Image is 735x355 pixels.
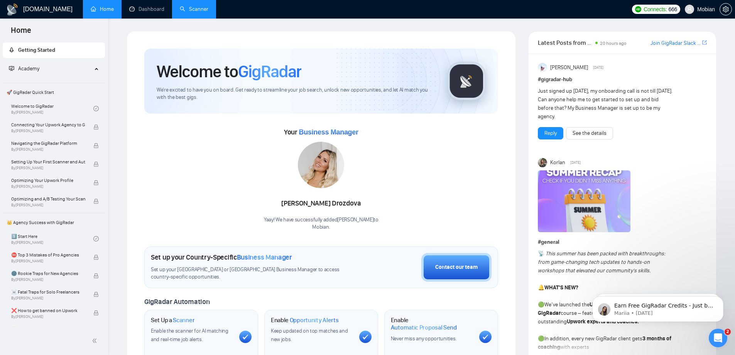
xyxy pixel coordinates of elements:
[9,65,39,72] span: Academy
[11,296,85,301] span: By [PERSON_NAME]
[3,85,104,100] span: 🚀 GigRadar Quick Start
[709,329,727,347] iframe: Intercom live chat
[180,6,208,12] a: searchScanner
[538,38,593,48] span: Latest Posts from the GigRadar Community
[151,266,355,281] span: Set up your [GEOGRAPHIC_DATA] or [GEOGRAPHIC_DATA] Business Manager to access country-specific op...
[271,328,348,343] span: Keep updated on top matches and new jobs.
[271,316,339,324] h1: Enable
[93,180,99,185] span: lock
[720,6,732,12] a: setting
[93,199,99,204] span: lock
[538,63,547,72] img: Anisuzzaman Khan
[391,324,457,331] span: Automatic Proposal Send
[725,329,731,335] span: 2
[538,75,707,84] h1: # gigradar-hub
[538,87,673,121] div: Just signed up [DATE], my onboarding call is not till [DATE]. Can anyone help me to get started t...
[157,61,301,82] h1: Welcome to
[299,128,358,136] span: Business Manager
[93,106,99,111] span: check-circle
[9,47,14,53] span: rocket
[11,307,85,314] span: ❌ How to get banned on Upwork
[593,64,603,71] span: [DATE]
[264,197,378,210] div: [PERSON_NAME] Drozdova
[720,6,732,12] span: setting
[3,215,104,230] span: 👑 Agency Success with GigRadar
[11,139,85,147] span: Navigating the GigRadar Platform
[151,316,194,324] h1: Set Up a
[9,66,14,71] span: fund-projection-screen
[538,335,544,342] span: 🟢
[567,318,639,325] strong: Upwork experts and coaches.
[538,238,707,246] h1: # general
[573,129,607,138] a: See the details
[11,158,85,166] span: Setting Up Your First Scanner and Auto-Bidder
[157,87,435,101] span: We're excited to have you on board. Get ready to streamline your job search, unlock new opportuni...
[129,6,164,12] a: dashboardDashboard
[11,166,85,170] span: By [PERSON_NAME]
[264,216,378,231] div: Yaay! We have successfully added [PERSON_NAME] to
[151,253,292,262] h1: Set up your Country-Specific
[11,325,85,333] span: 😭 Account blocked: what to do?
[11,129,85,133] span: By [PERSON_NAME]
[93,161,99,167] span: lock
[11,288,85,296] span: ☠️ Fatal Traps for Solo Freelancers
[11,177,85,184] span: Optimizing Your Upwork Profile
[581,280,735,334] iframe: Intercom notifications message
[550,158,565,167] span: Korlan
[600,41,627,46] span: 20 hours ago
[93,310,99,316] span: lock
[93,273,99,279] span: lock
[550,63,588,72] span: [PERSON_NAME]
[538,250,544,257] span: 📡
[11,184,85,189] span: By [PERSON_NAME]
[93,143,99,148] span: lock
[391,316,473,331] h1: Enable
[635,6,641,12] img: upwork-logo.png
[5,25,37,41] span: Home
[151,328,228,343] span: Enable the scanner for AI matching and real-time job alerts.
[720,3,732,15] button: setting
[544,129,557,138] a: Reply
[11,195,85,203] span: Optimizing and A/B Testing Your Scanner for Better Results
[6,3,19,16] img: logo
[11,314,85,319] span: By [PERSON_NAME]
[91,6,114,12] a: homeHome
[538,250,665,274] em: This summer has been packed with breakthroughs: from game-changing tech updates to hands-on works...
[11,251,85,259] span: ⛔ Top 3 Mistakes of Pro Agencies
[544,284,578,291] strong: WHAT’S NEW?
[538,158,547,167] img: Korlan
[651,39,701,48] a: Join GigRadar Slack Community
[284,128,358,136] span: Your
[18,47,55,53] span: Getting Started
[702,39,707,46] a: export
[570,159,581,166] span: [DATE]
[11,277,85,282] span: By [PERSON_NAME]
[93,124,99,130] span: lock
[538,301,544,308] span: 🟢
[92,337,100,345] span: double-left
[238,61,301,82] span: GigRadar
[391,335,456,342] span: Never miss any opportunities.
[237,253,292,262] span: Business Manager
[93,236,99,241] span: check-circle
[3,42,105,58] li: Getting Started
[173,316,194,324] span: Scanner
[687,7,692,12] span: user
[421,253,492,282] button: Contact our team
[298,142,344,188] img: 1686180572040-114.jpg
[11,121,85,129] span: Connecting Your Upwork Agency to GigRadar
[538,284,544,291] span: 🔔
[644,5,667,14] span: Connects:
[93,255,99,260] span: lock
[669,5,677,14] span: 666
[144,297,210,306] span: GigRadar Automation
[11,100,93,117] a: Welcome to GigRadarBy[PERSON_NAME]
[11,203,85,207] span: By [PERSON_NAME]
[447,62,486,100] img: gigradar-logo.png
[566,127,613,139] button: See the details
[11,270,85,277] span: 🌚 Rookie Traps for New Agencies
